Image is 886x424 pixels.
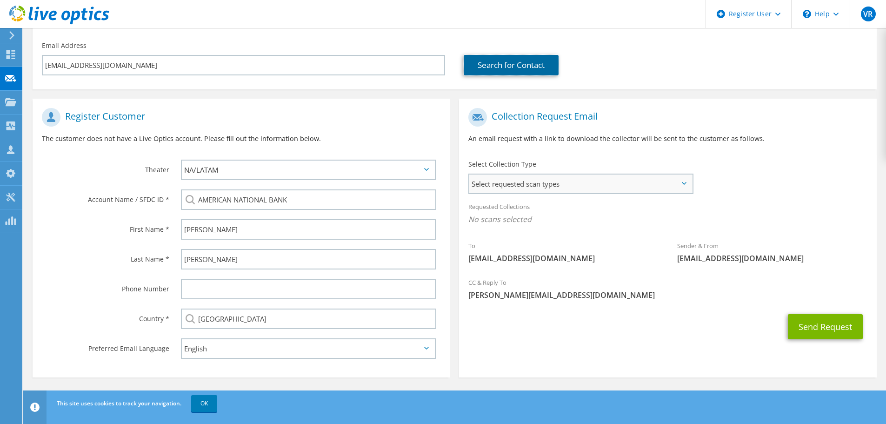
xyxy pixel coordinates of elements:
label: Country * [42,309,169,323]
a: Search for Contact [464,55,559,75]
svg: \n [803,10,811,18]
label: Select Collection Type [468,160,536,169]
span: This site uses cookies to track your navigation. [57,399,181,407]
label: Theater [42,160,169,175]
span: No scans selected [468,214,867,224]
label: Email Address [42,41,87,50]
span: [EMAIL_ADDRESS][DOMAIN_NAME] [677,253,867,263]
label: Phone Number [42,279,169,294]
p: The customer does not have a Live Optics account. Please fill out the information below. [42,134,440,144]
label: First Name * [42,219,169,234]
span: VR [861,7,876,21]
div: To [459,236,668,268]
h1: Collection Request Email [468,108,862,127]
a: OK [191,395,217,412]
div: CC & Reply To [459,273,876,305]
h1: Register Customer [42,108,436,127]
button: Send Request [788,314,863,339]
span: Select requested scan types [469,175,692,193]
span: [PERSON_NAME][EMAIL_ADDRESS][DOMAIN_NAME] [468,290,867,300]
label: Preferred Email Language [42,338,169,353]
label: Account Name / SFDC ID * [42,189,169,204]
div: Sender & From [668,236,877,268]
p: An email request with a link to download the collector will be sent to the customer as follows. [468,134,867,144]
span: [EMAIL_ADDRESS][DOMAIN_NAME] [468,253,659,263]
label: Last Name * [42,249,169,264]
div: Requested Collections [459,197,876,231]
